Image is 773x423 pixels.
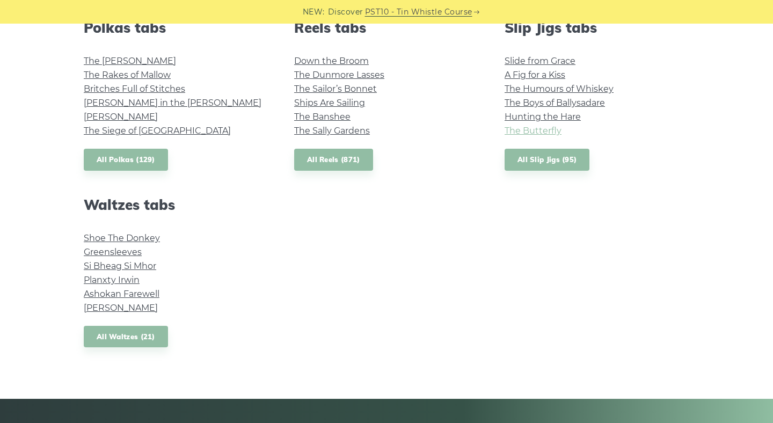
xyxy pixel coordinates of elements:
[505,112,581,122] a: Hunting the Hare
[84,56,176,66] a: The [PERSON_NAME]
[505,126,561,136] a: The Butterfly
[84,275,140,285] a: Planxty Irwin
[84,233,160,243] a: Shoe The Donkey
[294,98,365,108] a: Ships Are Sailing
[328,6,363,18] span: Discover
[84,289,159,299] a: Ashokan Farewell
[505,149,589,171] a: All Slip Jigs (95)
[294,19,479,36] h2: Reels tabs
[84,261,156,271] a: Si­ Bheag Si­ Mhor
[505,98,605,108] a: The Boys of Ballysadare
[84,112,158,122] a: [PERSON_NAME]
[294,70,384,80] a: The Dunmore Lasses
[84,303,158,313] a: [PERSON_NAME]
[84,19,268,36] h2: Polkas tabs
[84,196,268,213] h2: Waltzes tabs
[84,247,142,257] a: Greensleeves
[84,98,261,108] a: [PERSON_NAME] in the [PERSON_NAME]
[505,70,565,80] a: A Fig for a Kiss
[505,56,575,66] a: Slide from Grace
[84,84,185,94] a: Britches Full of Stitches
[294,126,370,136] a: The Sally Gardens
[84,70,171,80] a: The Rakes of Mallow
[294,112,351,122] a: The Banshee
[84,149,168,171] a: All Polkas (129)
[303,6,325,18] span: NEW:
[294,84,377,94] a: The Sailor’s Bonnet
[84,126,231,136] a: The Siege of [GEOGRAPHIC_DATA]
[505,84,614,94] a: The Humours of Whiskey
[294,149,373,171] a: All Reels (871)
[505,19,689,36] h2: Slip Jigs tabs
[365,6,472,18] a: PST10 - Tin Whistle Course
[84,326,168,348] a: All Waltzes (21)
[294,56,369,66] a: Down the Broom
